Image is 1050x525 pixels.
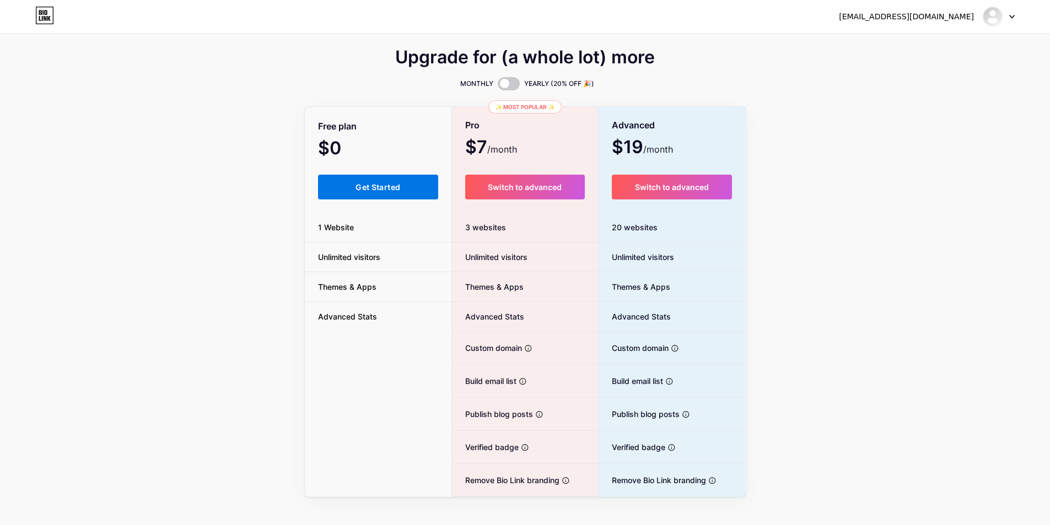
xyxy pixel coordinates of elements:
[599,281,670,293] span: Themes & Apps
[465,116,480,135] span: Pro
[635,182,709,192] span: Switch to advanced
[643,143,673,156] span: /month
[465,140,517,156] span: $7
[452,281,524,293] span: Themes & Apps
[612,140,673,156] span: $19
[452,213,598,242] div: 3 websites
[488,182,562,192] span: Switch to advanced
[599,311,671,322] span: Advanced Stats
[465,175,585,199] button: Switch to advanced
[395,51,655,64] span: Upgrade for (a whole lot) more
[452,441,519,453] span: Verified badge
[599,375,663,387] span: Build email list
[305,311,390,322] span: Advanced Stats
[305,251,394,263] span: Unlimited visitors
[305,221,367,233] span: 1 Website
[452,342,522,354] span: Custom domain
[599,474,706,486] span: Remove Bio Link branding
[356,182,400,192] span: Get Started
[460,78,493,89] span: MONTHLY
[599,441,665,453] span: Verified badge
[599,251,674,263] span: Unlimited visitors
[839,11,974,23] div: [EMAIL_ADDRESS][DOMAIN_NAME]
[318,175,439,199] button: Get Started
[452,474,559,486] span: Remove Bio Link branding
[612,175,733,199] button: Switch to advanced
[452,311,524,322] span: Advanced Stats
[488,100,562,113] div: ✨ Most popular ✨
[318,117,357,136] span: Free plan
[452,251,527,263] span: Unlimited visitors
[524,78,594,89] span: YEARLY (20% OFF 🎉)
[599,213,746,242] div: 20 websites
[599,342,669,354] span: Custom domain
[487,143,517,156] span: /month
[599,408,680,420] span: Publish blog posts
[318,142,371,157] span: $0
[452,375,516,387] span: Build email list
[612,116,655,135] span: Advanced
[452,408,533,420] span: Publish blog posts
[305,281,390,293] span: Themes & Apps
[982,6,1003,27] img: gemachchasdeiyosef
